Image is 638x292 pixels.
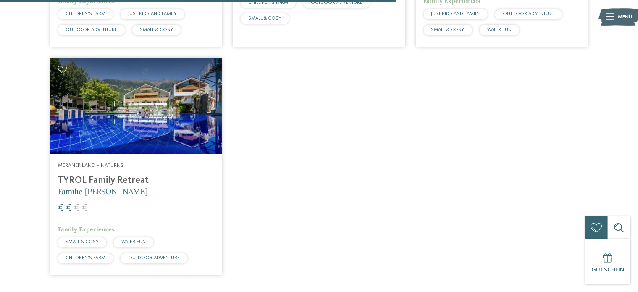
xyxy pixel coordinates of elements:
[431,27,465,32] span: SMALL & COSY
[140,27,173,32] span: SMALL & COSY
[50,58,222,155] img: Familien Wellness Residence Tyrol ****
[503,11,554,16] span: OUTDOOR ADVENTURE
[74,203,80,213] span: €
[66,255,105,260] span: CHILDREN’S FARM
[431,11,480,16] span: JUST KIDS AND FAMILY
[66,203,72,213] span: €
[128,255,180,260] span: OUTDOOR ADVENTURE
[248,16,281,21] span: SMALL & COSY
[58,226,115,233] span: Family Experiences
[50,58,222,275] a: Familienhotels gesucht? Hier findet ihr die besten! Meraner Land – Naturns TYROL Family Retreat F...
[121,239,146,245] span: WATER FUN
[58,163,123,168] span: Meraner Land – Naturns
[82,203,88,213] span: €
[128,11,177,16] span: JUST KIDS AND FAMILY
[591,267,624,273] span: Gutschein
[66,27,117,32] span: OUTDOOR ADVENTURE
[58,187,147,196] span: Familie [PERSON_NAME]
[58,203,64,213] span: €
[585,239,630,284] a: Gutschein
[66,11,105,16] span: CHILDREN’S FARM
[58,175,214,186] h4: TYROL Family Retreat
[66,239,99,245] span: SMALL & COSY
[487,27,512,32] span: WATER FUN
